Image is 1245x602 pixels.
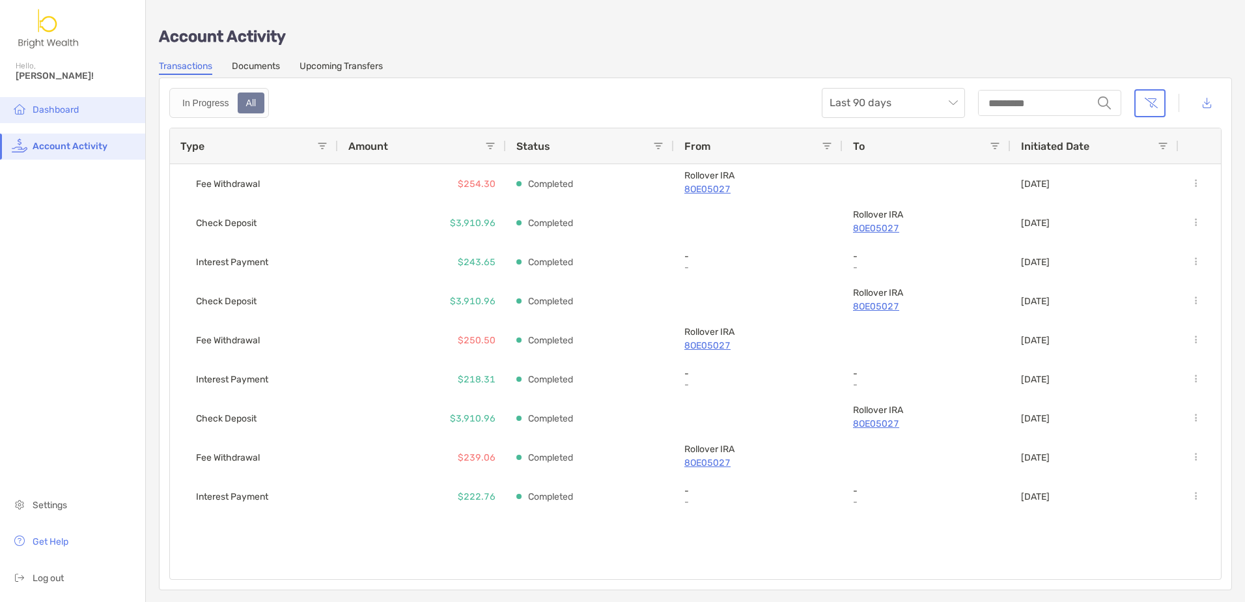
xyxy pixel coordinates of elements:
[684,181,832,197] a: 8OE05027
[12,496,27,512] img: settings icon
[684,140,710,152] span: From
[159,29,1232,45] p: Account Activity
[684,337,832,354] a: 8OE05027
[528,410,573,427] p: Completed
[684,485,832,496] p: -
[159,61,212,75] a: Transactions
[528,371,573,388] p: Completed
[853,251,1000,262] p: -
[684,496,776,508] p: -
[853,405,1000,416] p: Rollover IRA
[33,500,67,511] span: Settings
[12,101,27,117] img: household icon
[33,536,68,547] span: Get Help
[853,496,944,508] p: -
[684,170,832,181] p: Rollover IRA
[196,173,260,195] span: Fee Withdrawal
[516,140,550,152] span: Status
[528,254,573,270] p: Completed
[196,291,257,312] span: Check Deposit
[1021,179,1050,190] p: [DATE]
[1021,218,1050,229] p: [DATE]
[853,485,1000,496] p: -
[196,486,268,508] span: Interest Payment
[196,447,260,468] span: Fee Withdrawal
[450,215,496,231] p: $3,910.96
[458,254,496,270] p: $243.65
[853,298,1000,315] a: 8OE05027
[1021,452,1050,463] p: [DATE]
[853,368,1000,379] p: -
[684,444,832,455] p: Rollover IRA
[458,176,496,192] p: $254.30
[196,330,260,351] span: Fee Withdrawal
[1021,257,1050,268] p: [DATE]
[196,408,257,429] span: Check Deposit
[33,573,64,584] span: Log out
[450,410,496,427] p: $3,910.96
[528,489,573,505] p: Completed
[684,251,832,262] p: -
[16,70,137,81] span: [PERSON_NAME]!
[853,379,944,390] p: -
[1021,140,1089,152] span: Initiated Date
[853,209,1000,220] p: Rollover IRA
[684,379,776,390] p: -
[196,251,268,273] span: Interest Payment
[12,533,27,549] img: get-help icon
[1021,491,1050,502] p: [DATE]
[684,326,832,337] p: Rollover IRA
[684,262,776,273] p: -
[853,262,944,273] p: -
[528,176,573,192] p: Completed
[853,140,865,152] span: To
[33,141,107,152] span: Account Activity
[1021,296,1050,307] p: [DATE]
[528,332,573,349] p: Completed
[853,416,1000,432] a: 8OE05027
[458,371,496,388] p: $218.31
[239,94,264,112] div: All
[196,369,268,390] span: Interest Payment
[830,89,957,117] span: Last 90 days
[12,569,27,585] img: logout icon
[528,293,573,309] p: Completed
[684,455,832,471] a: 8OE05027
[450,293,496,309] p: $3,910.96
[853,287,1000,298] p: Rollover IRA
[1021,413,1050,424] p: [DATE]
[1134,89,1166,117] button: Clear filters
[300,61,383,75] a: Upcoming Transfers
[175,94,236,112] div: In Progress
[16,5,82,52] img: Zoe Logo
[169,88,269,118] div: segmented control
[458,332,496,349] p: $250.50
[1098,96,1111,109] img: input icon
[853,220,1000,236] a: 8OE05027
[180,140,204,152] span: Type
[12,137,27,153] img: activity icon
[458,489,496,505] p: $222.76
[348,140,388,152] span: Amount
[1021,335,1050,346] p: [DATE]
[528,450,573,466] p: Completed
[196,212,257,234] span: Check Deposit
[232,61,280,75] a: Documents
[33,104,79,115] span: Dashboard
[528,215,573,231] p: Completed
[1021,374,1050,385] p: [DATE]
[458,450,496,466] p: $239.06
[684,368,832,379] p: -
